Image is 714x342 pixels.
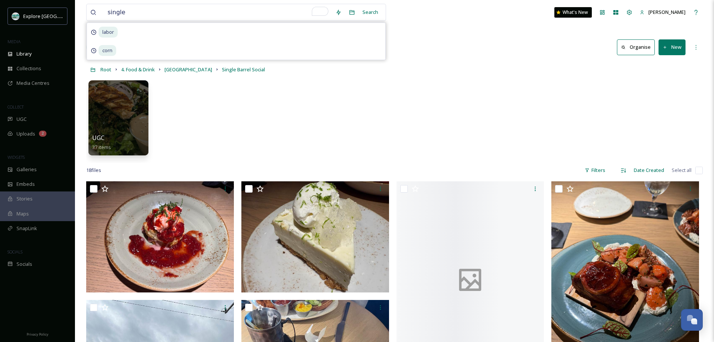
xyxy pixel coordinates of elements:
a: Organise [617,39,659,55]
span: [PERSON_NAME] [648,9,686,15]
span: SnapLink [16,225,37,232]
span: Maps [16,210,29,217]
div: Date Created [630,163,668,178]
span: COLLECT [7,104,24,110]
a: Single Barrel Social [222,65,265,74]
span: Media Centres [16,80,49,87]
span: SOCIALS [7,249,22,255]
span: Select all [672,167,692,174]
span: Stories [16,195,33,202]
span: Explore [GEOGRAPHIC_DATA][PERSON_NAME] [23,12,126,20]
span: 18 file s [86,167,101,174]
span: 4. Food & Drink [121,66,155,73]
span: Uploads [16,130,35,137]
span: Single Barrel Social [222,66,265,73]
span: Root [100,66,111,73]
span: WIDGETS [7,154,25,160]
img: Single Barrel Social Dessert.jpg [241,181,389,292]
a: [PERSON_NAME] [636,5,689,20]
span: Socials [16,261,32,268]
span: Privacy Policy [27,332,48,337]
input: To enrich screen reader interactions, please activate Accessibility in Grammarly extension settings [104,4,332,21]
span: labor [99,27,118,38]
a: What's New [554,7,592,18]
span: MEDIA [7,39,21,44]
span: UGC [16,116,27,123]
a: 4. Food & Drink [121,65,155,74]
span: Collections [16,65,41,72]
img: Single Barrel Social Dessert (1).jpg [86,181,234,292]
a: UGC37 items [92,134,111,151]
span: UGC [92,134,105,142]
span: [GEOGRAPHIC_DATA] [165,66,212,73]
span: corn [99,45,116,56]
div: Search [359,5,382,20]
span: Library [16,50,31,57]
div: 2 [39,131,46,137]
button: Organise [617,39,655,55]
a: [GEOGRAPHIC_DATA] [165,65,212,74]
a: Privacy Policy [27,329,48,338]
span: 37 items [92,144,111,151]
span: Galleries [16,166,37,173]
button: Open Chat [681,309,703,331]
img: 67e7af72-b6c8-455a-acf8-98e6fe1b68aa.avif [12,12,19,20]
span: Embeds [16,181,35,188]
div: Filters [581,163,609,178]
a: Root [100,65,111,74]
button: New [659,39,686,55]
